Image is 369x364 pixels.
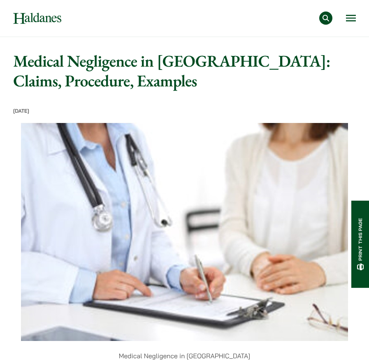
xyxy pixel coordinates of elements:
[13,108,29,114] time: [DATE]
[346,15,356,21] button: Open menu
[13,351,356,361] p: Medical Negligence in [GEOGRAPHIC_DATA]
[13,13,61,24] img: Logo of Haldanes
[319,12,332,25] button: Search
[13,51,356,90] h1: Medical Negligence in [GEOGRAPHIC_DATA]: Claims, Procedure, Examples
